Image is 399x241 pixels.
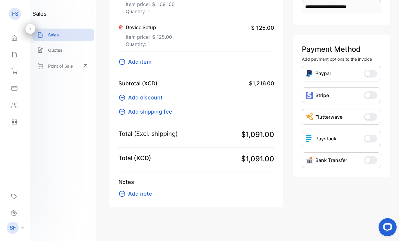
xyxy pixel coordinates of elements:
iframe: LiveChat chat widget [374,216,399,241]
p: Payment Method [302,44,381,55]
p: Notes [118,178,274,186]
span: Add note [128,190,152,198]
p: Quotes [48,47,63,53]
p: Device Setup [126,24,172,31]
a: Point of Sale [32,59,94,72]
p: Paystack [315,135,336,142]
p: FS [12,10,18,18]
span: Add item [128,58,152,66]
p: Subtotal (XCD) [118,79,158,87]
a: Quotes [32,44,94,56]
p: SF [10,224,16,232]
p: Stripe [315,92,329,99]
p: Quantity: 1 [126,8,175,15]
span: $ 125.00 [251,24,274,32]
button: Add item [118,58,155,66]
p: Item price: [126,31,172,41]
img: icon [306,135,313,142]
span: Add shipping fee [128,108,172,116]
h1: sales [32,10,47,18]
p: Quantity: 1 [126,41,172,48]
p: Paypal [315,70,331,78]
span: $1,216.00 [249,79,274,87]
p: Sales [48,32,59,38]
p: Bank Transfer [315,157,347,164]
span: $1,091.00 [241,129,274,140]
span: $ 125.00 [152,33,172,41]
img: Icon [306,157,313,164]
button: Add discount [118,93,166,102]
img: icon [306,92,313,99]
p: Flutterwave [315,113,342,120]
span: Add discount [128,93,163,102]
span: $ 1,091.00 [152,1,175,8]
button: Add note [118,190,156,198]
span: $1,091.00 [241,154,274,164]
p: Total (XCD) [118,154,151,163]
p: Total (Excl. shipping) [118,129,178,138]
p: Add payment options to the invoice [302,56,381,62]
button: Add shipping fee [118,108,176,116]
p: Point of Sale [48,63,73,69]
img: Icon [306,70,313,78]
a: Sales [32,29,94,41]
img: Icon [306,113,313,120]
